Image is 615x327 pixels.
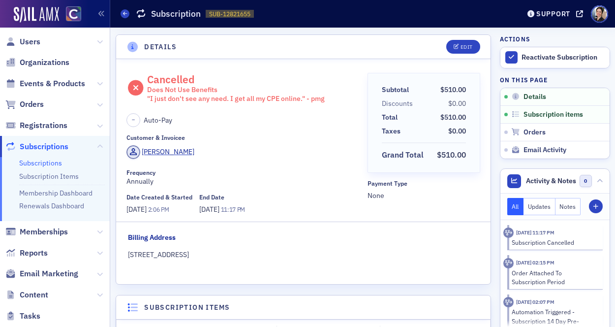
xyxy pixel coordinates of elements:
[503,297,514,307] div: Activity
[126,134,185,141] div: Customer & Invoicee
[20,227,68,237] span: Memberships
[555,198,581,215] button: Notes
[5,268,78,279] a: Email Marketing
[500,75,610,84] h4: On this page
[461,44,473,50] div: Edit
[5,248,48,259] a: Reports
[500,47,610,68] button: Reactivate Subscription
[20,268,78,279] span: Email Marketing
[126,194,192,201] div: Date Created & Started
[440,85,466,94] span: $510.00
[523,128,546,137] span: Orders
[437,150,466,160] span: $510.00
[526,176,576,186] span: Activity & Notes
[512,268,596,287] div: Order Attached To Subscription Period
[516,229,554,236] time: 9/10/2025 11:17 PM
[19,201,84,210] a: Renewals Dashboard
[66,6,81,22] img: SailAMX
[151,8,201,20] h1: Subscription
[126,205,148,214] span: [DATE]
[147,95,325,103] div: "I just don't see any need. I get all my CPE online." - pmg
[516,259,554,266] time: 9/5/2025 02:15 PM
[5,99,44,110] a: Orders
[382,149,427,161] span: Grand Total
[5,36,40,47] a: Users
[19,189,92,197] a: Membership Dashboard
[512,238,596,247] div: Subscription Cancelled
[382,112,401,123] span: Total
[144,115,172,126] span: Auto-Pay
[580,175,592,187] span: 0
[591,5,608,23] span: Profile
[5,290,48,300] a: Content
[536,9,570,18] div: Support
[221,205,246,213] span: 11:17 PM
[5,57,69,68] a: Organizations
[142,147,194,157] div: [PERSON_NAME]
[382,112,398,123] div: Total
[19,159,62,167] a: Subscriptions
[382,98,416,109] span: Discounts
[147,86,325,95] div: Does Not Use Benefits
[446,40,480,54] button: Edit
[144,302,230,313] h4: Subscription items
[20,99,44,110] span: Orders
[382,85,409,95] div: Subtotal
[144,42,177,52] h4: Details
[503,228,514,238] div: Activity
[20,311,40,322] span: Tasks
[440,113,466,122] span: $510.00
[500,34,530,43] h4: Actions
[19,172,79,181] a: Subscription Items
[147,73,325,103] div: Cancelled
[20,120,67,131] span: Registrations
[382,85,412,95] span: Subtotal
[199,205,221,214] span: [DATE]
[5,311,40,322] a: Tasks
[382,98,413,109] div: Discounts
[382,126,404,136] span: Taxes
[20,78,85,89] span: Events & Products
[128,232,176,243] div: Billing Address
[132,116,135,124] span: –
[368,180,407,187] div: Payment Type
[20,290,48,300] span: Content
[382,149,424,161] div: Grand Total
[14,7,59,23] img: SailAMX
[523,110,583,119] span: Subscription items
[448,127,466,135] span: $0.00
[5,78,85,89] a: Events & Products
[126,145,195,159] a: [PERSON_NAME]
[20,36,40,47] span: Users
[503,258,514,268] div: Activity
[382,126,400,136] div: Taxes
[20,248,48,259] span: Reports
[126,169,361,187] div: Annually
[128,250,479,260] div: [STREET_ADDRESS]
[5,141,68,152] a: Subscriptions
[126,169,155,176] div: Frequency
[516,298,554,305] time: 8/21/2025 02:07 PM
[5,227,68,237] a: Memberships
[523,93,546,101] span: Details
[209,10,250,18] span: SUB-12821655
[5,120,67,131] a: Registrations
[148,205,169,213] span: 2:06 PM
[20,141,68,152] span: Subscriptions
[507,198,524,215] button: All
[523,146,566,155] span: Email Activity
[199,194,224,201] div: End Date
[522,53,604,62] div: Reactivate Subscription
[523,198,555,215] button: Updates
[20,57,69,68] span: Organizations
[368,191,480,201] span: None
[59,6,81,23] a: View Homepage
[448,99,466,108] span: $0.00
